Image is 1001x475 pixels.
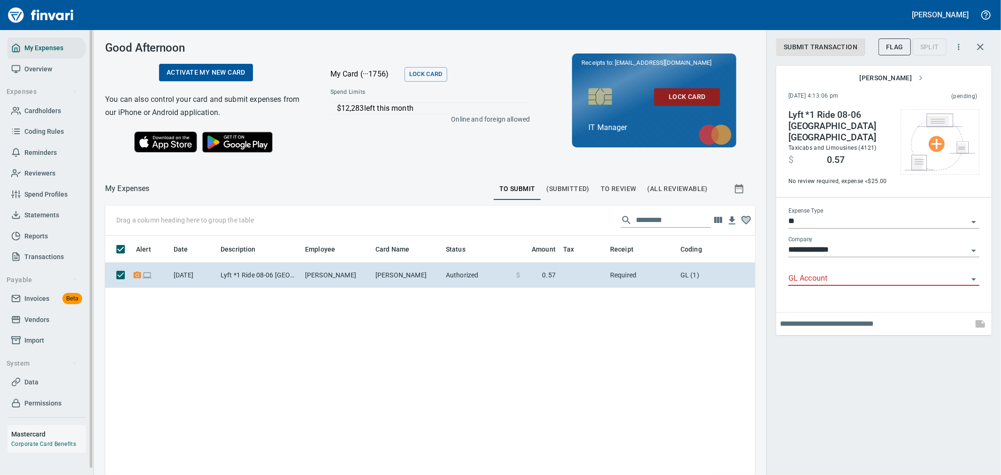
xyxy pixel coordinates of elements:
a: Overview [8,59,86,80]
span: Payable [7,274,77,286]
label: Company [788,237,813,243]
a: Activate my new card [159,64,253,81]
button: Lock Card [654,88,720,106]
a: Data [8,372,86,393]
img: Download on the App Store [134,131,197,153]
p: My Card (···1756) [330,69,401,80]
span: Card Name [375,244,421,255]
button: Show transactions within a particular date range [725,177,755,200]
span: Amount [532,244,556,255]
span: Date [174,244,188,255]
span: Cardholders [24,105,61,117]
span: Lock Card [409,69,443,80]
span: Statements [24,209,59,221]
span: Tax [563,244,574,255]
img: Finvari [6,4,76,26]
span: [DATE] 4:13:06 pm [788,92,895,101]
span: Receipt Required [132,272,142,278]
span: Spend Limits [330,88,447,97]
button: Download Table [725,214,739,228]
span: Amount [520,244,556,255]
nav: breadcrumb [105,183,150,194]
a: Import [8,330,86,351]
h5: [PERSON_NAME] [912,10,969,20]
h6: You can also control your card and submit expenses from our iPhone or Android application. [105,93,307,119]
button: Flag [879,38,911,56]
p: Drag a column heading here to group the table [116,215,254,225]
button: Expenses [3,83,81,100]
button: [PERSON_NAME] [910,8,971,22]
span: To Submit [499,183,535,195]
td: [PERSON_NAME] [372,263,442,288]
a: Coding Rules [8,121,86,142]
span: Alert [136,244,151,255]
span: Coding [680,244,714,255]
p: My Expenses [105,183,150,194]
span: Lock Card [662,91,712,103]
td: Authorized [442,263,512,288]
p: $12,283 left this month [337,103,529,114]
span: Invoices [24,293,49,305]
span: Card Name [375,244,409,255]
h4: Lyft *1 Ride 08-06 [GEOGRAPHIC_DATA] [GEOGRAPHIC_DATA] [788,109,891,143]
span: Tax [563,244,586,255]
span: Data [24,376,38,388]
span: [EMAIL_ADDRESS][DOMAIN_NAME] [614,58,712,67]
span: (Submitted) [547,183,589,195]
span: Beta [62,293,82,304]
a: Corporate Card Benefits [11,441,76,447]
a: Cardholders [8,100,86,122]
button: Open [967,244,980,257]
span: Vendors [24,314,49,326]
span: This records your note into the expense [969,313,992,335]
span: Expenses [7,86,77,98]
span: My Expenses [24,42,63,54]
span: Submit Transaction [784,41,857,53]
span: Reviewers [24,168,55,179]
a: Reviewers [8,163,86,184]
img: Select file [905,114,975,170]
span: Spend Profiles [24,189,68,200]
span: This charge has not been settled by the merchant yet. This usually takes a couple of days but in ... [895,92,978,101]
button: Submit Transaction [776,38,865,56]
a: Vendors [8,309,86,330]
span: Online transaction [142,272,152,278]
p: Online and foreign allowed [323,115,530,124]
label: Expense Type [788,208,823,214]
span: Date [174,244,200,255]
span: Employee [305,244,335,255]
h6: Mastercard [11,429,86,439]
span: Description [221,244,268,255]
span: [PERSON_NAME] [859,72,923,84]
td: GL (1) [677,263,911,288]
span: Activate my new card [167,67,245,78]
h3: Good Afternoon [105,41,307,54]
span: No review required, expense < $25.00 [788,177,891,186]
a: Spend Profiles [8,184,86,205]
span: To Review [601,183,636,195]
span: Import [24,335,44,346]
span: Coding Rules [24,126,64,138]
button: Payable [3,271,81,289]
span: Taxicabs and Limousines (4121) [788,145,877,151]
button: System [3,355,81,372]
a: Transactions [8,246,86,268]
span: Overview [24,63,52,75]
button: Open [967,273,980,286]
button: Lock Card [405,67,447,82]
p: IT Manager [588,122,720,133]
button: Choose columns to display [711,213,725,227]
span: Description [221,244,256,255]
span: Alert [136,244,163,255]
span: 0.57 [542,270,556,280]
a: Permissions [8,393,86,414]
p: Receipts to: [581,58,727,68]
span: $ [516,270,520,280]
span: System [7,358,77,369]
td: [PERSON_NAME] [301,263,372,288]
button: Open [967,215,980,229]
span: Reports [24,230,48,242]
span: Status [446,244,466,255]
img: mastercard.svg [694,120,736,150]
